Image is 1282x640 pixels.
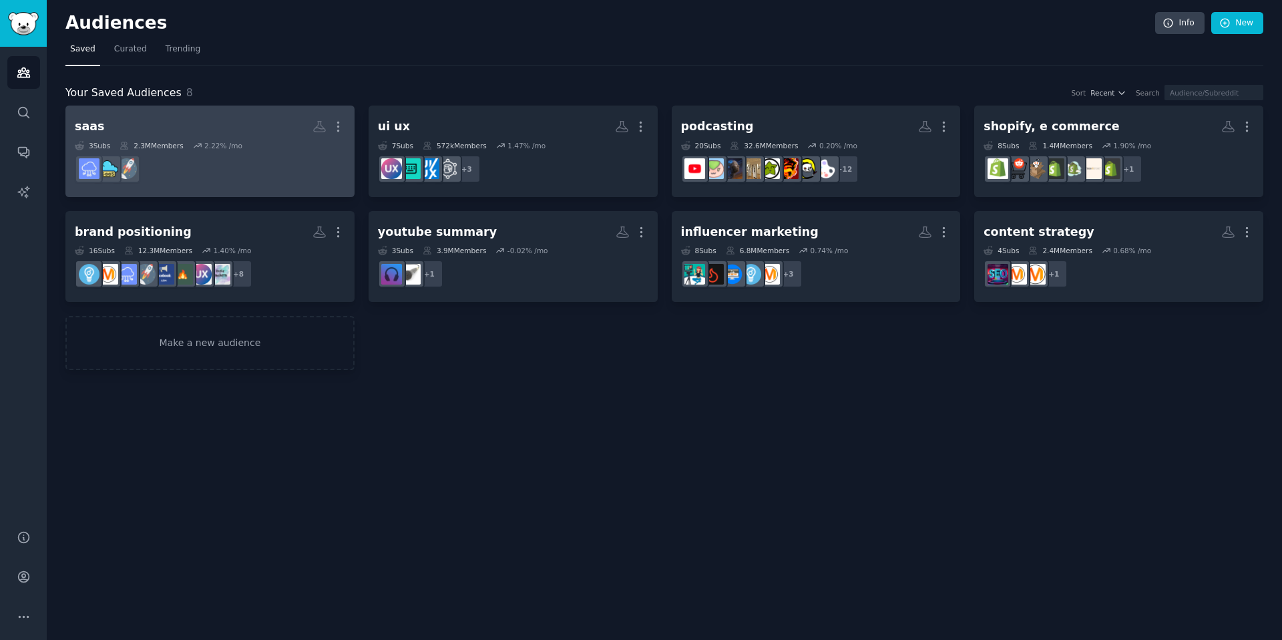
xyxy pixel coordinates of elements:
div: 0.68 % /mo [1113,246,1151,255]
div: 2.4M Members [1028,246,1092,255]
img: UI_UX_Dizajn [419,158,439,179]
div: + 1 [1040,260,1068,288]
div: 0.20 % /mo [819,141,857,150]
a: Curated [110,39,152,66]
img: Art [797,158,817,179]
div: + 1 [415,260,443,288]
img: SaaS [116,264,137,285]
div: content strategy [984,224,1094,241]
div: 32.6M Members [730,141,798,150]
img: MarketingHelp [722,264,742,285]
div: 1.90 % /mo [1113,141,1151,150]
img: commissions [703,158,724,179]
button: Recent [1090,88,1126,98]
div: 4 Sub s [984,246,1019,255]
a: saas3Subs2.3MMembers2.22% /mostartupsmicro_saasSaaS [65,106,355,197]
div: + 12 [831,155,859,183]
img: LandingPageRoasts [172,264,193,285]
a: shopify, e commerce8Subs1.4MMembers1.90% /mo+1reviewmyshopifyshopify_store_helpShopify_UsersShopi... [974,106,1263,197]
div: 572k Members [423,141,487,150]
img: ArtistLounge [815,158,836,179]
img: influencermarketing [684,264,705,285]
img: hireanartist [759,158,780,179]
div: 8 Sub s [681,246,716,255]
img: Entrepreneur [79,264,99,285]
div: podcasting [681,118,754,135]
div: 1.47 % /mo [507,141,546,150]
div: 3.9M Members [423,246,486,255]
img: content_marketing [1025,264,1046,285]
img: marketing [759,264,780,285]
img: Shopify_Users [1062,158,1083,179]
span: Saved [70,43,95,55]
img: shopify [988,158,1008,179]
img: marketing [1006,264,1027,285]
img: shopify_store_help [1081,158,1102,179]
img: DigitalArt [722,158,742,179]
a: Info [1155,12,1205,35]
a: brand positioning16Subs12.3MMembers1.40% /mo+8indiehackersUXDesignLandingPageRoastsFacebookAdssta... [65,211,355,303]
a: ui ux7Subs572kMembers1.47% /mo+3userexperienceUI_UX_DizajnUI_DesignUXDesign [369,106,658,197]
a: podcasting20Subs32.6MMembers0.20% /mo+12ArtistLoungeArtDigital_Artist_HelphireanartistartstoreDig... [672,106,961,197]
img: SaaS [79,158,99,179]
img: dropship [1025,158,1046,179]
img: FacebookAds [154,264,174,285]
div: 3 Sub s [75,141,110,150]
div: 0.74 % /mo [811,246,849,255]
img: UXDesign [381,158,402,179]
a: Make a new audience [65,316,355,370]
div: Sort [1072,88,1086,98]
a: youtube summary3Subs3.9MMembers-0.02% /mo+1PodcastSharingpodcasts [369,211,658,303]
img: startups [135,264,156,285]
img: UXDesign [191,264,212,285]
div: 6.8M Members [726,246,789,255]
img: SEO [988,264,1008,285]
a: Trending [161,39,205,66]
img: artstore [740,158,761,179]
img: Digital_Artist_Help [778,158,799,179]
div: 20 Sub s [681,141,721,150]
span: 8 [186,86,193,99]
input: Audience/Subreddit [1164,85,1263,100]
div: ui ux [378,118,410,135]
a: influencer marketing8Subs6.8MMembers0.74% /mo+3marketingEntrepreneurMarketingHelpInfluencerMarket... [672,211,961,303]
span: Recent [1090,88,1114,98]
div: 2.22 % /mo [204,141,242,150]
a: New [1211,12,1263,35]
span: Curated [114,43,147,55]
img: indiehackers [210,264,230,285]
div: 1.4M Members [1028,141,1092,150]
a: content strategy4Subs2.4MMembers0.68% /mo+1content_marketingmarketingSEO [974,211,1263,303]
div: youtube summary [378,224,497,241]
div: + 8 [224,260,252,288]
div: Search [1136,88,1160,98]
span: Your Saved Audiences [65,85,182,102]
div: 2.3M Members [120,141,183,150]
div: 16 Sub s [75,246,115,255]
div: brand positioning [75,224,192,241]
img: ecommerce [1006,158,1027,179]
div: 12.3M Members [124,246,192,255]
img: UI_Design [400,158,421,179]
img: Entrepreneur [740,264,761,285]
div: saas [75,118,104,135]
div: + 3 [453,155,481,183]
img: youtube [684,158,705,179]
div: 3 Sub s [378,246,413,255]
img: GummySearch logo [8,12,39,35]
span: Trending [166,43,200,55]
img: startups [116,158,137,179]
img: ShopifyWebsites [1044,158,1064,179]
a: Saved [65,39,100,66]
div: 8 Sub s [984,141,1019,150]
div: influencer marketing [681,224,819,241]
img: InfluencerMarketingHF [703,264,724,285]
div: 7 Sub s [378,141,413,150]
img: podcasts [381,264,402,285]
div: -0.02 % /mo [507,246,548,255]
img: marketing [97,264,118,285]
img: micro_saas [97,158,118,179]
div: + 1 [1114,155,1142,183]
img: userexperience [437,158,458,179]
h2: Audiences [65,13,1155,34]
